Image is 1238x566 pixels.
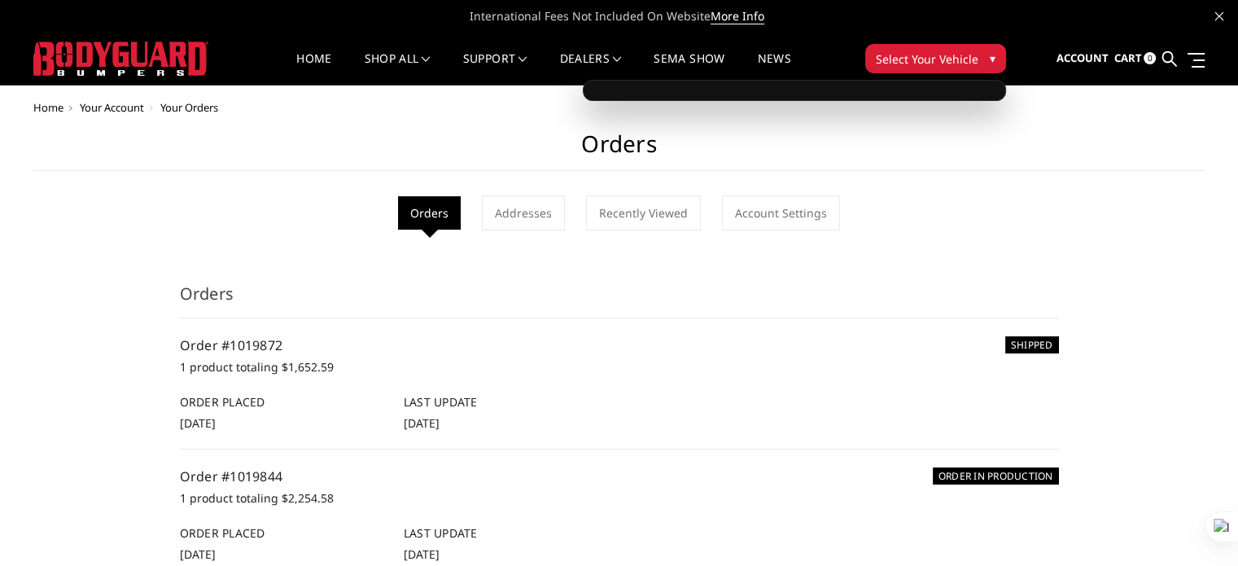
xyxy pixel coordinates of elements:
[180,524,387,542] h6: Order Placed
[33,42,208,76] img: BODYGUARD BUMPERS
[865,44,1006,73] button: Select Your Vehicle
[463,53,527,85] a: Support
[398,196,461,230] li: Orders
[180,546,216,562] span: [DATE]
[365,53,431,85] a: shop all
[1157,488,1238,566] div: 채팅 위젯
[404,415,440,431] span: [DATE]
[404,393,610,410] h6: Last Update
[1113,37,1156,81] a: Cart 0
[180,358,1059,377] p: 1 product totaling $1,652.59
[33,130,1205,171] h1: Orders
[1157,488,1238,566] iframe: Chat Widget
[1113,50,1141,65] span: Cart
[180,336,283,354] a: Order #1019872
[1056,37,1108,81] a: Account
[160,100,218,115] span: Your Orders
[33,100,63,115] a: Home
[180,489,1059,508] p: 1 product totaling $2,254.58
[933,467,1059,485] h6: ORDER IN PRODUCTION
[180,282,1059,318] h3: Orders
[654,53,724,85] a: SEMA Show
[180,467,283,485] a: Order #1019844
[80,100,144,115] a: Your Account
[180,393,387,410] h6: Order Placed
[757,53,790,85] a: News
[1056,50,1108,65] span: Account
[404,546,440,562] span: [DATE]
[711,8,764,24] a: More Info
[560,53,622,85] a: Dealers
[990,50,995,67] span: ▾
[722,195,840,230] a: Account Settings
[180,415,216,431] span: [DATE]
[1005,336,1059,353] h6: SHIPPED
[1144,52,1156,64] span: 0
[586,195,701,230] a: Recently Viewed
[296,53,331,85] a: Home
[404,524,610,542] h6: Last Update
[876,50,978,68] span: Select Your Vehicle
[482,195,565,230] a: Addresses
